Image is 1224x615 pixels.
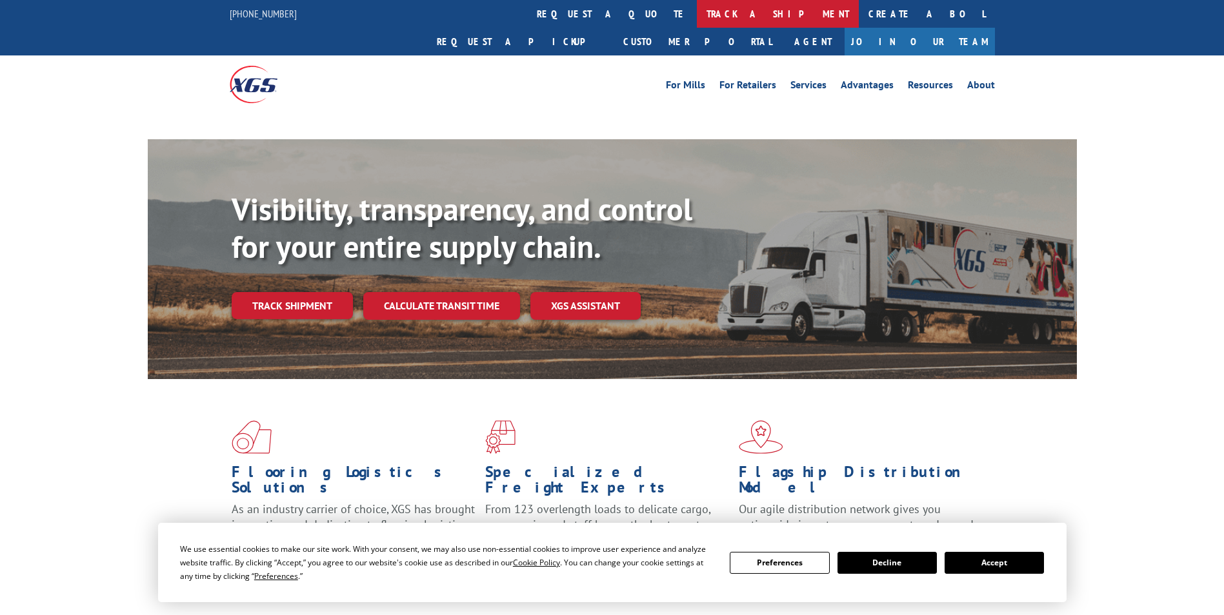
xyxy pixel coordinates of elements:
span: Our agile distribution network gives you nationwide inventory management on demand. [739,502,976,532]
a: Calculate transit time [363,292,520,320]
div: We use essential cookies to make our site work. With your consent, we may also use non-essential ... [180,542,714,583]
a: Customer Portal [614,28,781,55]
a: XGS ASSISTANT [530,292,641,320]
a: [PHONE_NUMBER] [230,7,297,20]
h1: Flagship Distribution Model [739,464,983,502]
a: Request a pickup [427,28,614,55]
button: Decline [838,552,937,574]
b: Visibility, transparency, and control for your entire supply chain. [232,189,692,266]
h1: Flooring Logistics Solutions [232,464,476,502]
a: Join Our Team [845,28,995,55]
h1: Specialized Freight Experts [485,464,729,502]
a: Resources [908,80,953,94]
img: xgs-icon-flagship-distribution-model-red [739,420,783,454]
span: Cookie Policy [513,557,560,568]
span: As an industry carrier of choice, XGS has brought innovation and dedication to flooring logistics... [232,502,475,547]
a: Services [790,80,827,94]
img: xgs-icon-focused-on-flooring-red [485,420,516,454]
a: About [967,80,995,94]
button: Accept [945,552,1044,574]
a: Track shipment [232,292,353,319]
span: Preferences [254,571,298,581]
a: For Retailers [719,80,776,94]
a: Agent [781,28,845,55]
p: From 123 overlength loads to delicate cargo, our experienced staff knows the best way to move you... [485,502,729,559]
a: For Mills [666,80,705,94]
div: Cookie Consent Prompt [158,523,1067,602]
img: xgs-icon-total-supply-chain-intelligence-red [232,420,272,454]
button: Preferences [730,552,829,574]
a: Advantages [841,80,894,94]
